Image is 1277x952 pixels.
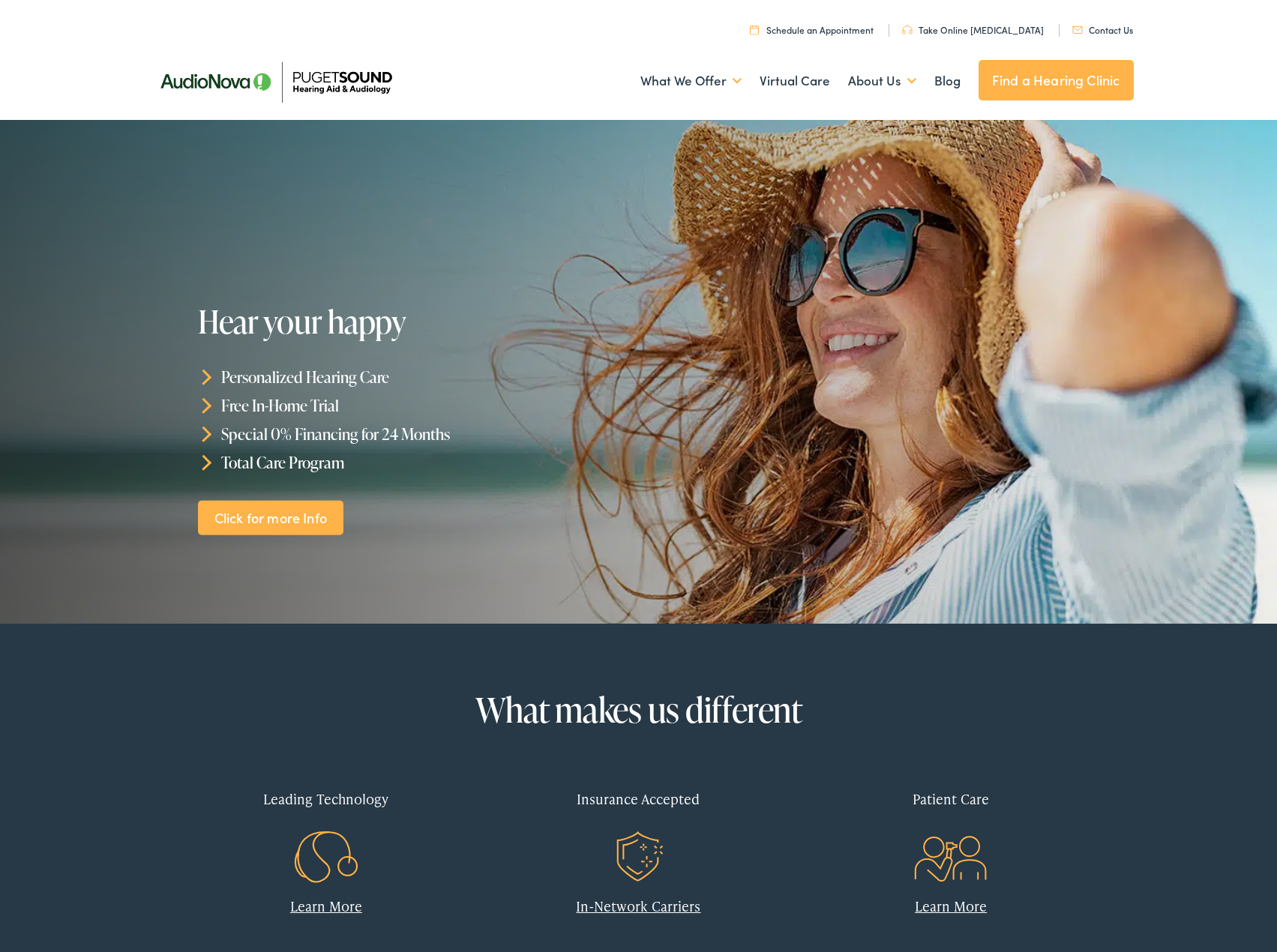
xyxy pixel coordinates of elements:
[576,897,700,915] a: In-Network Carriers
[198,448,645,476] li: Total Care Program
[198,363,645,391] li: Personalized Hearing Care
[934,53,961,109] a: Blog
[640,53,742,109] a: What We Offer
[915,897,987,915] a: Learn More
[181,777,472,866] a: Leading Technology
[198,391,645,420] li: Free In-Home Trial
[493,777,784,866] a: Insurance Accepted
[750,23,874,36] a: Schedule an Appointment
[493,777,784,821] div: Insurance Accepted
[750,25,759,34] img: utility icon
[1072,23,1133,36] a: Contact Us
[198,420,645,448] li: Special 0% Financing for 24 Months
[1072,26,1083,34] img: utility icon
[848,53,916,109] a: About Us
[181,777,472,821] div: Leading Technology
[760,53,830,109] a: Virtual Care
[979,60,1134,100] a: Find a Hearing Clinic
[806,777,1096,866] a: Patient Care
[198,500,343,535] a: Click for more Info
[198,304,645,339] h1: Hear your happy
[902,25,913,34] img: utility icon
[290,897,362,915] a: Learn More
[902,23,1044,36] a: Take Online [MEDICAL_DATA]
[181,691,1096,729] h2: What makes us different
[806,777,1096,821] div: Patient Care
